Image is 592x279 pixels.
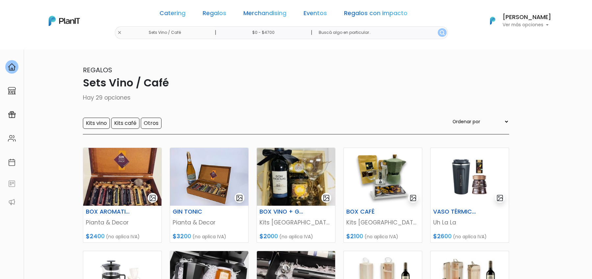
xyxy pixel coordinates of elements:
span: $3200 [173,232,191,240]
a: gallery-light BOX CAFÉ Kits [GEOGRAPHIC_DATA] $2100 (no aplica IVA) [343,148,422,243]
h6: BOX AROMATIZADOR GIN [82,208,136,215]
img: home-e721727adea9d79c4d83392d1f703f7f8bce08238fde08b1acbfd93340b81755.svg [8,63,16,71]
button: PlanIt Logo [PERSON_NAME] Ver más opciones [481,12,551,29]
a: gallery-light VASO TÉRMICO + CAFÉ Uh La La $2600 (no aplica IVA) [430,148,509,243]
img: thumb_A66A2285-7467-4D08-89A6-6D03816AF6F6.jpeg [257,148,335,206]
p: Pianta & Decor [86,218,159,227]
img: gallery-light [496,194,504,202]
h6: GIN TONIC [169,208,223,215]
span: $2000 [259,232,278,240]
p: Ver más opciones [503,23,551,27]
input: Kits café [111,118,139,129]
a: Regalos [203,11,226,18]
a: gallery-light GIN TONIC Pianta & Decor $3200 (no aplica IVA) [170,148,249,243]
img: people-662611757002400ad9ed0e3c099ab2801c6687ba6c219adb57efc949bc21e19d.svg [8,134,16,142]
img: gallery-light [236,194,243,202]
p: Regalos [83,65,509,75]
input: Otros [141,118,161,129]
img: close-6986928ebcb1d6c9903e3b54e860dbc4d054630f23adef3a32610726dff6a82b.svg [117,31,122,35]
span: $2400 [86,232,105,240]
img: thumb_3D613B9E-257D-496E-809C-DD8AC02A4CB4.jpeg [83,148,161,206]
a: gallery-light BOX VINO + GLOBO Kits [GEOGRAPHIC_DATA] $2000 (no aplica IVA) [257,148,335,243]
p: Sets Vino / Café [83,75,509,91]
p: Uh La La [433,218,506,227]
img: calendar-87d922413cdce8b2cf7b7f5f62616a5cf9e4887200fb71536465627b3292af00.svg [8,158,16,166]
h6: BOX CAFÉ [342,208,396,215]
img: thumb_image-Photoroom__2_.jpg [431,148,509,206]
a: Regalos con impacto [344,11,407,18]
img: partners-52edf745621dab592f3b2c58e3bca9d71375a7ef29c3b500c9f145b62cc070d4.svg [8,198,16,206]
img: gallery-light [409,194,417,202]
span: (no aplica IVA) [192,233,226,240]
h6: [PERSON_NAME] [503,14,551,20]
a: gallery-light BOX AROMATIZADOR GIN Pianta & Decor $2400 (no aplica IVA) [83,148,162,243]
img: search_button-432b6d5273f82d61273b3651a40e1bd1b912527efae98b1b7a1b2c0702e16a8d.svg [440,30,445,35]
img: feedback-78b5a0c8f98aac82b08bfc38622c3050aee476f2c9584af64705fc4e61158814.svg [8,180,16,188]
h6: VASO TÉRMICO + CAFÉ [429,208,483,215]
p: | [215,29,216,36]
a: Eventos [304,11,327,18]
span: (no aplica IVA) [279,233,313,240]
p: Kits [GEOGRAPHIC_DATA] [259,218,333,227]
h6: BOX VINO + GLOBO [256,208,309,215]
img: campaigns-02234683943229c281be62815700db0a1741e53638e28bf9629b52c665b00959.svg [8,111,16,119]
span: $2100 [346,232,363,240]
a: Catering [160,11,185,18]
img: thumb_2000___2000-Photoroom__49_.png [344,148,422,206]
p: Hay 29 opciones [83,93,509,102]
span: $2600 [433,232,452,240]
p: Pianta & Decor [173,218,246,227]
input: Kits vino [83,118,110,129]
a: Merchandising [243,11,286,18]
img: thumb_WhatsApp_Image_2021-10-06_at_12.35.42.jpeg [170,148,248,206]
span: (no aplica IVA) [453,233,487,240]
img: PlanIt Logo [49,16,80,26]
span: (no aplica IVA) [106,233,140,240]
img: marketplace-4ceaa7011d94191e9ded77b95e3339b90024bf715f7c57f8cf31f2d8c509eaba.svg [8,87,16,95]
p: Kits [GEOGRAPHIC_DATA] [346,218,419,227]
p: | [311,29,312,36]
span: (no aplica IVA) [364,233,398,240]
img: PlanIt Logo [485,13,500,28]
img: gallery-light [323,194,330,202]
img: gallery-light [149,194,157,202]
input: Buscá algo en particular.. [313,26,448,39]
